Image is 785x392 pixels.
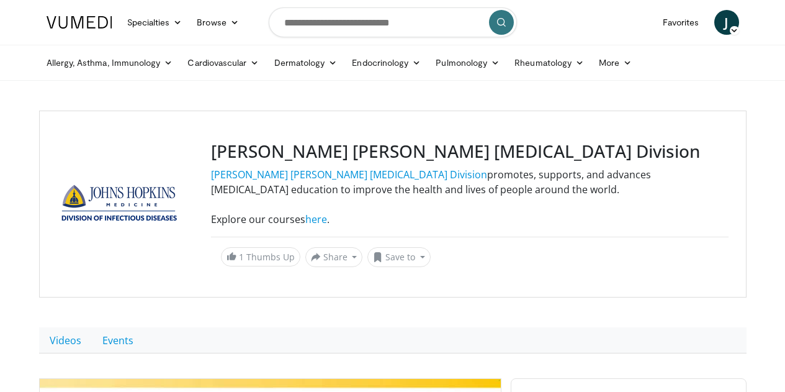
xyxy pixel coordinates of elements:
[655,10,707,35] a: Favorites
[39,50,181,75] a: Allergy, Asthma, Immunology
[305,212,327,226] a: here
[211,167,729,227] p: promotes, supports, and advances [MEDICAL_DATA] education to improve the health and lives of peop...
[180,50,266,75] a: Cardiovascular
[189,10,246,35] a: Browse
[344,50,428,75] a: Endocrinology
[47,16,112,29] img: VuMedi Logo
[428,50,507,75] a: Pulmonology
[305,247,363,267] button: Share
[367,247,431,267] button: Save to
[221,247,300,267] a: 1 Thumbs Up
[267,50,345,75] a: Dermatology
[507,50,591,75] a: Rheumatology
[269,7,517,37] input: Search topics, interventions
[211,168,487,181] a: [PERSON_NAME] [PERSON_NAME] [MEDICAL_DATA] Division
[714,10,739,35] a: J
[239,251,244,263] span: 1
[39,327,92,353] a: Videos
[211,141,729,162] h3: [PERSON_NAME] [PERSON_NAME] [MEDICAL_DATA] Division
[120,10,190,35] a: Specialties
[591,50,639,75] a: More
[92,327,144,353] a: Events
